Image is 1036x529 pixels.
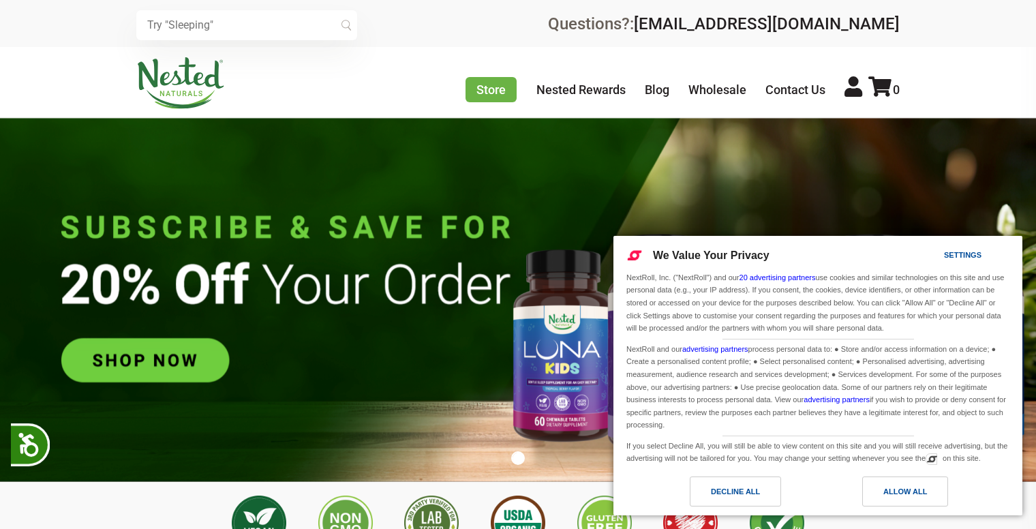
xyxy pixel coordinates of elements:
a: Blog [645,82,669,97]
div: Questions?: [548,16,900,32]
div: Decline All [711,484,760,499]
a: Contact Us [765,82,825,97]
span: We Value Your Privacy [653,250,770,261]
span: 0 [893,82,900,97]
div: Allow All [883,484,927,499]
div: Settings [944,247,981,262]
a: Settings [920,244,953,269]
div: NextRoll and our process personal data to: ● Store and/or access information on a device; ● Creat... [624,339,1012,433]
a: Allow All [818,477,1014,513]
input: Try "Sleeping" [136,10,357,40]
a: advertising partners [682,345,748,353]
a: [EMAIL_ADDRESS][DOMAIN_NAME] [634,14,900,33]
a: Decline All [622,477,818,513]
a: Wholesale [688,82,746,97]
button: 1 of 1 [511,451,525,465]
img: Nested Naturals [136,57,225,109]
div: If you select Decline All, you will still be able to view content on this site and you will still... [624,436,1012,466]
div: NextRoll, Inc. ("NextRoll") and our use cookies and similar technologies on this site and use per... [624,270,1012,336]
a: Nested Rewards [536,82,626,97]
a: 20 advertising partners [740,273,816,282]
a: advertising partners [804,395,870,404]
a: 0 [868,82,900,97]
a: Store [466,77,517,102]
